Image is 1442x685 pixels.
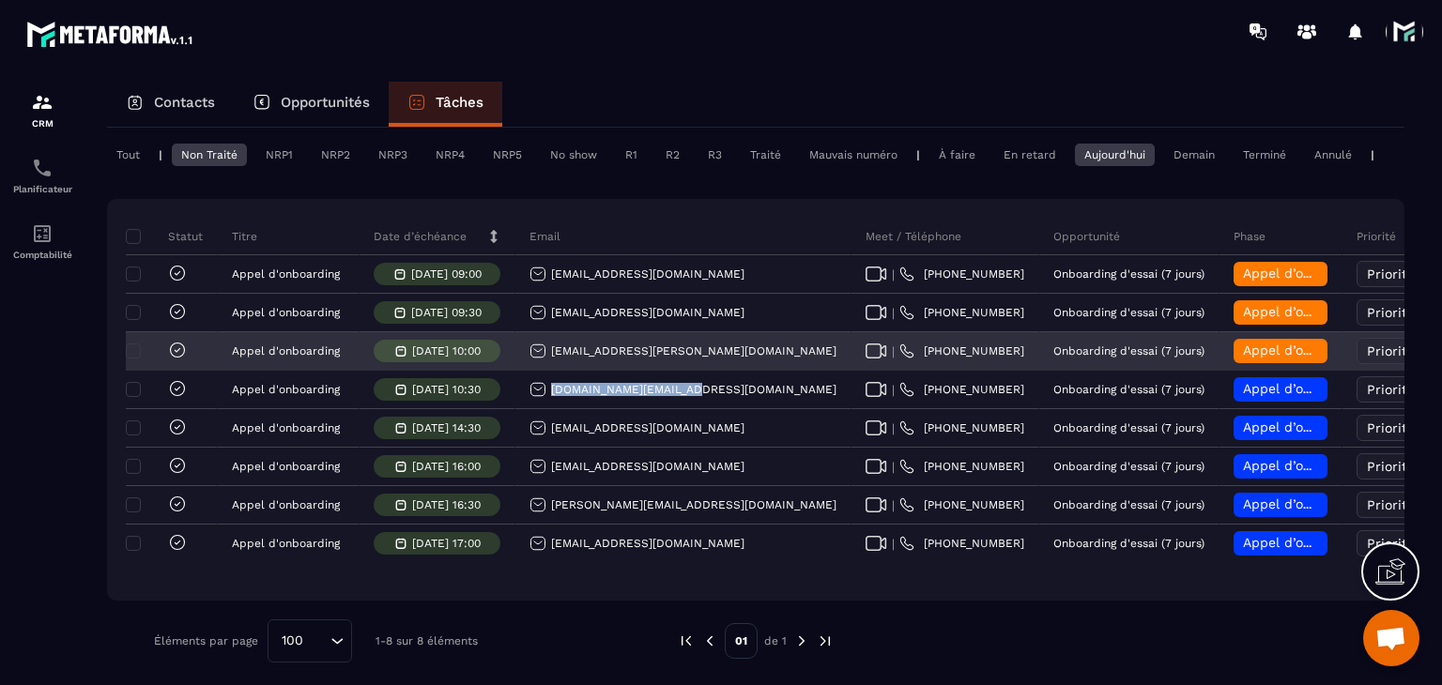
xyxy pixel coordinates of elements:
[232,383,340,396] p: Appel d'onboarding
[31,157,54,179] img: scheduler
[656,144,689,166] div: R2
[412,460,481,473] p: [DATE] 16:00
[1164,144,1224,166] div: Demain
[5,77,80,143] a: formationformationCRM
[412,498,481,511] p: [DATE] 16:30
[541,144,606,166] div: No show
[892,306,895,320] span: |
[369,144,417,166] div: NRP3
[741,144,790,166] div: Traité
[899,382,1024,397] a: [PHONE_NUMBER]
[1053,344,1204,358] p: Onboarding d'essai (7 jours)
[389,82,502,127] a: Tâches
[172,144,247,166] div: Non Traité
[1367,343,1415,358] span: Priorité
[5,208,80,274] a: accountantaccountantComptabilité
[5,143,80,208] a: schedulerschedulerPlanificateur
[232,421,340,434] p: Appel d'onboarding
[899,459,1024,474] a: [PHONE_NUMBER]
[256,144,302,166] div: NRP1
[232,306,340,319] p: Appel d'onboarding
[31,222,54,245] img: accountant
[892,344,895,358] span: |
[436,94,483,111] p: Tâches
[899,343,1024,358] a: [PHONE_NUMBER]
[1243,535,1420,550] span: Appel d’onboarding planifié
[232,344,340,358] p: Appel d'onboarding
[1053,498,1204,511] p: Onboarding d'essai (7 jours)
[107,144,149,166] div: Tout
[1243,458,1420,473] span: Appel d’onboarding planifié
[232,229,257,244] p: Titre
[1243,266,1431,281] span: Appel d’onboarding terminée
[1367,266,1415,282] span: Priorité
[412,344,481,358] p: [DATE] 10:00
[892,421,895,435] span: |
[725,623,758,659] p: 01
[1234,229,1266,244] p: Phase
[1367,536,1415,551] span: Priorité
[800,144,907,166] div: Mauvais numéro
[929,144,985,166] div: À faire
[698,144,731,166] div: R3
[483,144,531,166] div: NRP5
[1243,381,1420,396] span: Appel d’onboarding planifié
[426,144,474,166] div: NRP4
[275,631,310,651] span: 100
[1243,419,1420,434] span: Appel d’onboarding planifié
[31,91,54,114] img: formation
[159,148,162,161] p: |
[1075,144,1155,166] div: Aujourd'hui
[1053,267,1204,281] p: Onboarding d'essai (7 jours)
[154,634,258,647] p: Éléments par page
[1357,229,1396,244] p: Priorité
[1053,421,1204,434] p: Onboarding d'essai (7 jours)
[1371,148,1374,161] p: |
[1367,420,1415,435] span: Priorité
[994,144,1066,166] div: En retard
[268,619,352,662] div: Search for option
[1243,342,1431,358] span: Appel d’onboarding terminée
[916,148,920,161] p: |
[376,634,478,647] p: 1-8 sur 8 éléments
[1367,305,1415,320] span: Priorité
[1053,229,1120,244] p: Opportunité
[892,537,895,551] span: |
[281,94,370,111] p: Opportunités
[232,460,340,473] p: Appel d'onboarding
[412,383,481,396] p: [DATE] 10:30
[130,229,203,244] p: Statut
[701,632,718,649] img: prev
[232,537,340,550] p: Appel d'onboarding
[616,144,647,166] div: R1
[892,460,895,474] span: |
[1053,460,1204,473] p: Onboarding d'essai (7 jours)
[1243,304,1431,319] span: Appel d’onboarding terminée
[411,306,482,319] p: [DATE] 09:30
[1367,459,1415,474] span: Priorité
[107,82,234,127] a: Contacts
[817,632,834,649] img: next
[793,632,810,649] img: next
[529,229,560,244] p: Email
[5,118,80,129] p: CRM
[5,184,80,194] p: Planificateur
[899,266,1024,282] a: [PHONE_NUMBER]
[412,421,481,434] p: [DATE] 14:30
[412,537,481,550] p: [DATE] 17:00
[1234,144,1296,166] div: Terminé
[1367,497,1415,512] span: Priorité
[1053,383,1204,396] p: Onboarding d'essai (7 jours)
[1243,496,1420,511] span: Appel d’onboarding planifié
[899,497,1024,512] a: [PHONE_NUMBER]
[892,267,895,282] span: |
[26,17,195,51] img: logo
[411,267,482,281] p: [DATE] 09:00
[5,250,80,260] p: Comptabilité
[234,82,389,127] a: Opportunités
[899,420,1024,435] a: [PHONE_NUMBER]
[1305,144,1361,166] div: Annulé
[678,632,695,649] img: prev
[374,229,467,244] p: Date d’échéance
[1367,382,1415,397] span: Priorité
